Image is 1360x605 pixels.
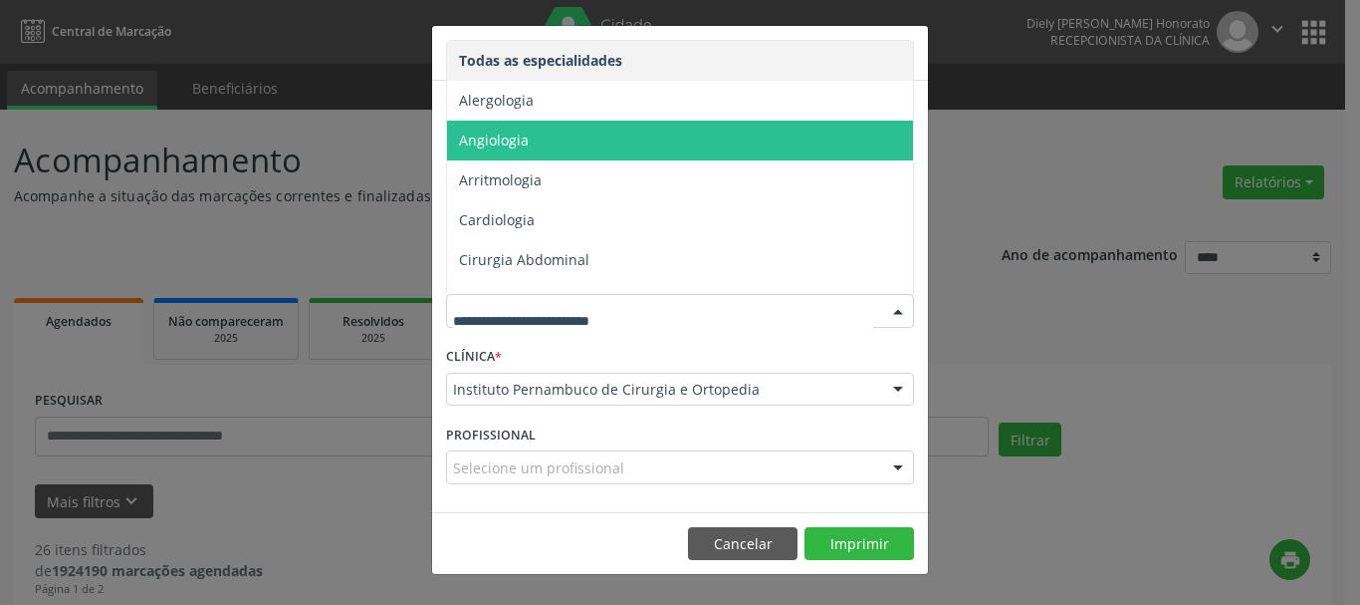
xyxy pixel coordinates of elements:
button: Cancelar [688,527,797,561]
label: PROFISSIONAL [446,420,536,451]
span: Cirurgia Abdominal [459,250,589,269]
span: Arritmologia [459,170,542,189]
h5: Relatório de agendamentos [446,40,674,66]
span: Selecione um profissional [453,457,624,478]
span: Cirurgia Bariatrica [459,290,581,309]
button: Close [888,26,928,75]
button: Imprimir [804,527,914,561]
span: Cardiologia [459,210,535,229]
span: Instituto Pernambuco de Cirurgia e Ortopedia [453,380,873,400]
span: Alergologia [459,91,534,110]
label: CLÍNICA [446,342,502,373]
span: Todas as especialidades [459,51,622,70]
span: Angiologia [459,131,529,150]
